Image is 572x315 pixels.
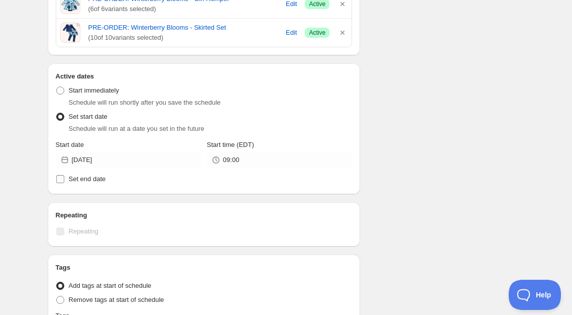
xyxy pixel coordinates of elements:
[207,141,254,148] span: Start time (EDT)
[56,210,353,220] h2: Repeating
[509,280,562,310] iframe: Toggle Customer Support
[280,25,303,41] button: Edit
[69,99,221,106] span: Schedule will run shortly after you save the schedule
[69,175,106,183] span: Set end date
[88,4,278,14] span: ( 6 of 6 variants selected)
[88,33,278,43] span: ( 10 of 10 variants selected)
[56,71,353,82] h2: Active dates
[56,263,353,273] h2: Tags
[69,87,119,94] span: Start immediately
[56,141,84,148] span: Start date
[69,113,107,120] span: Set start date
[309,29,325,37] span: Active
[69,282,152,289] span: Add tags at start of schedule
[69,125,204,132] span: Schedule will run at a date you set in the future
[88,23,278,33] a: PRE-ORDER: Winterberry Blooms - Skirted Set
[69,296,164,303] span: Remove tags at start of schedule
[286,28,297,38] span: Edit
[69,227,98,235] span: Repeating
